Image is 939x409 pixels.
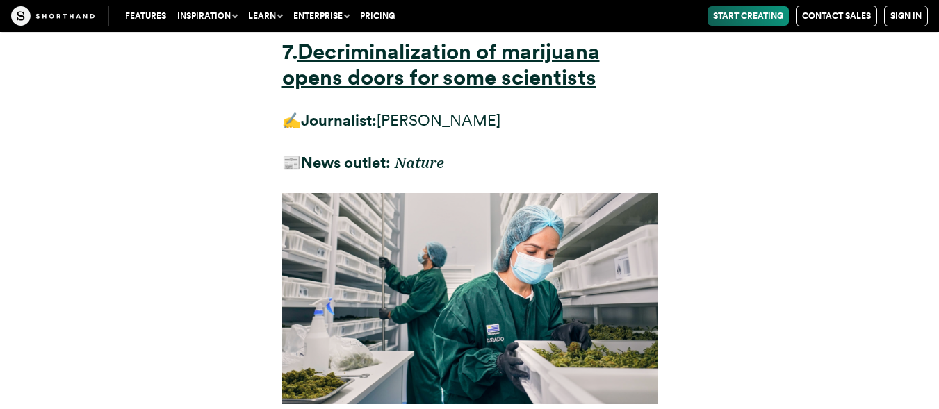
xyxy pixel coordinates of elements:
[301,153,391,172] strong: News outlet:
[282,39,600,90] a: Decriminalization of marijuana opens doors for some scientists
[172,6,243,26] button: Inspiration
[301,111,377,129] strong: Journalist:
[282,150,658,176] p: 📰
[395,153,444,172] em: Nature
[282,193,658,405] img: two scientists wearing green smocks and blue coverings over their hair and faces check on trays c...
[11,6,95,26] img: The Craft
[243,6,288,26] button: Learn
[796,6,877,26] a: Contact Sales
[354,6,400,26] a: Pricing
[708,6,789,26] a: Start Creating
[282,108,658,133] p: ✍️ [PERSON_NAME]
[884,6,928,26] a: Sign in
[120,6,172,26] a: Features
[288,6,354,26] button: Enterprise
[282,39,297,65] strong: 7.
